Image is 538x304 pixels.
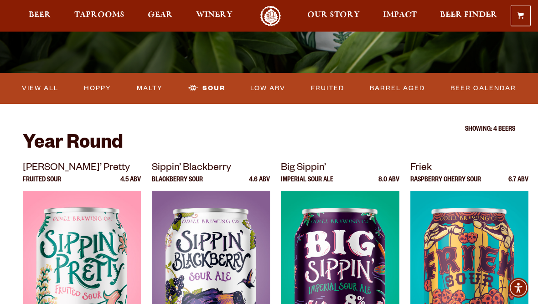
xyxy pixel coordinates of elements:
[148,11,173,19] span: Gear
[383,11,417,19] span: Impact
[190,6,238,26] a: Winery
[301,6,366,26] a: Our Story
[23,177,61,191] p: Fruited Sour
[74,11,124,19] span: Taprooms
[434,6,503,26] a: Beer Finder
[410,160,528,177] p: Friek
[281,177,333,191] p: Imperial Sour Ale
[377,6,423,26] a: Impact
[378,177,399,191] p: 8.0 ABV
[152,160,270,177] p: Sippin’ Blackberry
[23,134,515,155] h2: Year Round
[23,126,515,134] p: Showing: 4 Beers
[447,78,520,99] a: Beer Calendar
[68,6,130,26] a: Taprooms
[281,160,399,177] p: Big Sippin’
[508,177,528,191] p: 6.7 ABV
[247,78,289,99] a: Low ABV
[307,78,348,99] a: Fruited
[185,78,229,99] a: Sour
[23,6,57,26] a: Beer
[120,177,141,191] p: 4.5 ABV
[410,177,481,191] p: Raspberry Cherry Sour
[508,278,528,298] div: Accessibility Menu
[18,78,62,99] a: View All
[249,177,270,191] p: 4.6 ABV
[29,11,51,19] span: Beer
[133,78,166,99] a: Malty
[366,78,429,99] a: Barrel Aged
[23,160,141,177] p: [PERSON_NAME]’ Pretty
[440,11,497,19] span: Beer Finder
[142,6,179,26] a: Gear
[196,11,233,19] span: Winery
[80,78,115,99] a: Hoppy
[307,11,360,19] span: Our Story
[253,6,288,26] a: Odell Home
[152,177,203,191] p: Blackberry Sour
